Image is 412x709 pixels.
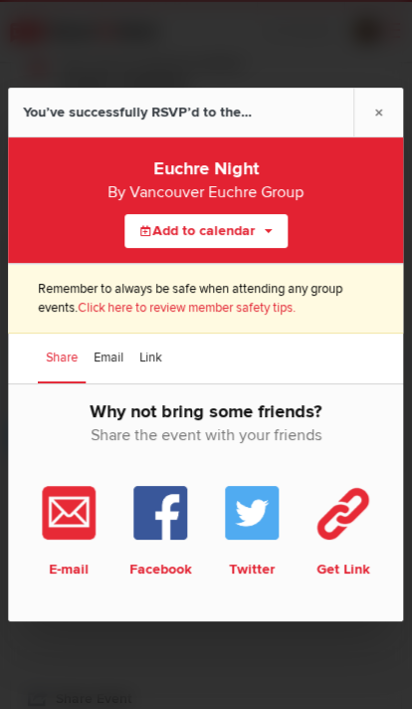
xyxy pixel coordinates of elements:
a: Email [86,334,131,383]
div: By Vancouver Euchre Group [38,180,373,204]
b: Facebook [118,561,202,579]
p: Remember to always be safe when attending any group events. [38,280,373,318]
button: Add to calendar [124,214,288,248]
div: Euchre Night [38,152,373,204]
b: Get Link [302,561,385,579]
a: × [354,88,404,136]
a: Get Link [298,477,389,579]
a: Twitter [206,477,298,579]
h2: Why not bring some friends? [23,399,388,467]
a: Share [38,334,86,383]
a: Link [131,334,169,383]
b: E-mail [27,561,110,579]
span: Link [139,350,161,365]
span: Share [46,350,78,365]
div: You’ve successfully RSVP’d to the event [23,88,255,137]
span: Share the event with your friends [23,423,388,447]
b: Twitter [210,561,294,579]
a: Click here to review member safety tips. [78,300,296,316]
span: Email [94,350,123,365]
a: E-mail [23,477,114,579]
a: Facebook [114,477,206,579]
